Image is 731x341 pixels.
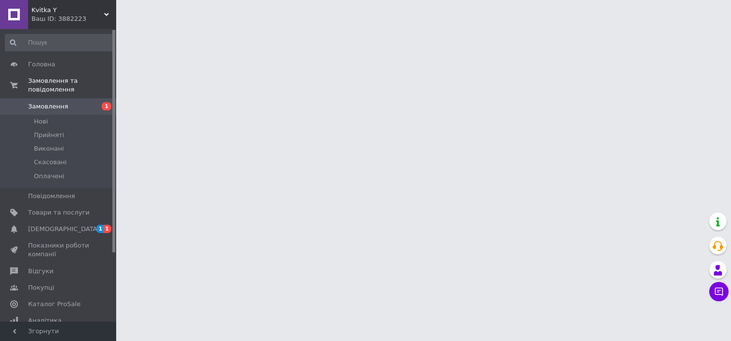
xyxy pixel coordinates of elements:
[34,117,48,126] span: Нові
[28,192,75,201] span: Повідомлення
[104,225,111,233] span: 1
[5,34,114,51] input: Пошук
[709,282,729,301] button: Чат з покупцем
[34,131,64,139] span: Прийняті
[28,208,90,217] span: Товари та послуги
[28,102,68,111] span: Замовлення
[28,283,54,292] span: Покупці
[96,225,104,233] span: 1
[102,102,111,110] span: 1
[28,60,55,69] span: Головна
[28,241,90,259] span: Показники роботи компанії
[34,158,67,167] span: Скасовані
[34,172,64,181] span: Оплачені
[28,316,61,325] span: Аналітика
[28,300,80,309] span: Каталог ProSale
[31,15,116,23] div: Ваш ID: 3882223
[31,6,104,15] span: Kvitka Y
[34,144,64,153] span: Виконані
[28,225,100,233] span: [DEMOGRAPHIC_DATA]
[28,77,116,94] span: Замовлення та повідомлення
[28,267,53,276] span: Відгуки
